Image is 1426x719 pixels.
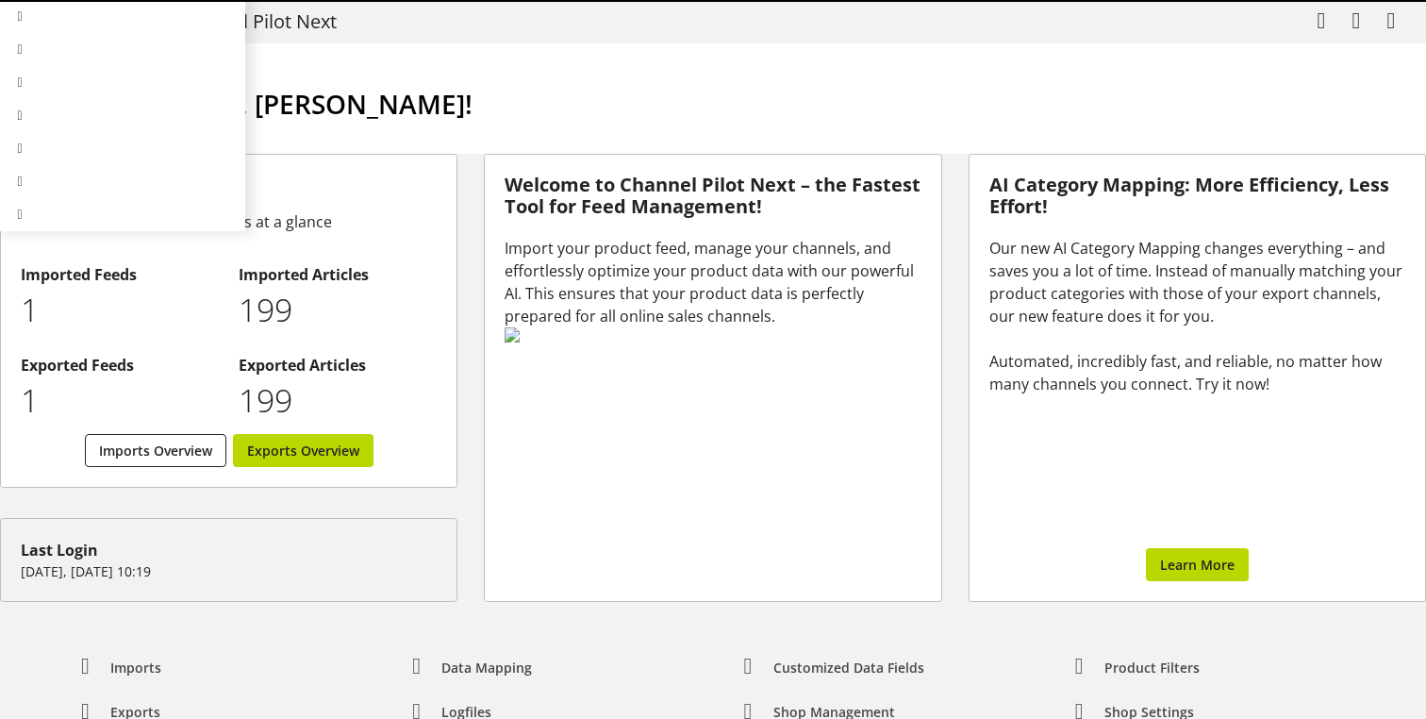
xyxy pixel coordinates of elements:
h2: Exported Feeds [21,354,219,376]
a: Learn More [1146,548,1249,581]
div: Our new AI Category Mapping changes everything – and saves you a lot of time. Instead of manually... [989,237,1405,395]
p: 199 [239,376,437,425]
a: Imports [60,653,176,683]
span: Data Mapping [441,658,532,677]
p: 1 [21,376,219,425]
a: Exports Overview [233,434,373,467]
a: Imports Overview [85,434,226,467]
span: Product Filters [1104,658,1200,677]
span: Imports Overview [99,441,212,460]
span: Exports Overview [247,441,359,460]
img: 78e1b9dcff1e8392d83655fcfc870417.svg [505,327,920,343]
h2: Exported Articles [239,354,437,376]
p: 1 [21,286,219,334]
a: Data Mapping [391,653,547,683]
div: Import your product feed, manage your channels, and effortlessly optimize your product data with ... [505,237,920,327]
div: Last Login [21,539,437,561]
h2: Imported Articles [239,263,437,286]
span: Customized Data Fields [773,658,924,677]
h3: Welcome to Channel Pilot Next – the Fastest Tool for Feed Management! [505,175,920,217]
span: Good afternoon, [PERSON_NAME]! [40,86,473,122]
span: Imports [110,658,161,677]
a: Product Filters [1054,653,1215,683]
a: Customized Data Fields [723,653,939,683]
h3: AI Category Mapping: More Efficiency, Less Effort! [989,175,1405,217]
h2: [DATE] is [DATE] [40,131,1386,154]
span: Learn More [1160,555,1235,575]
h2: Imported Feeds [21,263,219,286]
p: 199 [239,286,437,334]
p: Channel Pilot Next [176,8,337,36]
p: [DATE], [DATE] 10:19 [21,561,437,581]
